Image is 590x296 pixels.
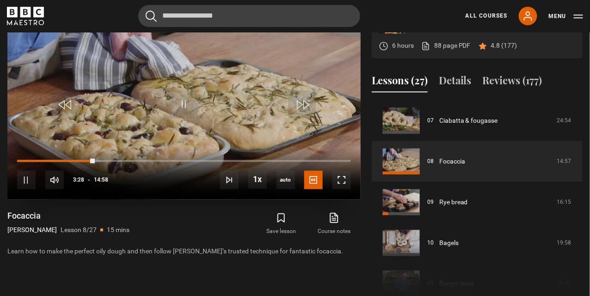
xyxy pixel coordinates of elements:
p: [PERSON_NAME] [7,226,57,235]
div: Current quality: 720p [277,171,295,189]
button: Captions [304,171,323,189]
span: - [88,177,90,183]
span: 3:28 [73,172,84,189]
p: 15 mins [107,226,129,235]
button: Details [439,73,472,93]
a: Bagels [439,239,459,248]
button: Next Lesson [220,171,239,189]
p: 4.8 (177) [491,41,517,51]
span: auto [277,171,295,189]
button: Toggle navigation [548,12,583,21]
button: Reviews (177) [483,73,542,93]
p: 6 hours [392,41,414,51]
a: All Courses [466,12,508,20]
input: Search [138,5,360,27]
a: 88 page PDF [421,41,471,51]
button: Pause [17,171,36,189]
p: Learn how to make the perfect oily dough and then follow [PERSON_NAME]’s trusted technique for fa... [7,247,361,257]
button: Save lesson [255,211,307,238]
a: Course notes [308,211,361,238]
a: Focaccia [439,157,465,167]
a: Ciabatta & fougasse [439,116,498,126]
button: Lessons (27) [372,73,428,93]
button: Mute [45,171,64,189]
p: Lesson 8/27 [61,226,97,235]
span: 14:58 [94,172,108,189]
button: Submit the search query [146,11,157,22]
a: Rye bread [439,198,468,208]
h1: Focaccia [7,211,129,222]
svg: BBC Maestro [7,7,44,25]
div: Progress Bar [17,160,351,162]
video-js: Video Player [7,0,361,200]
button: Fullscreen [332,171,351,189]
button: Playback Rate [248,170,267,189]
